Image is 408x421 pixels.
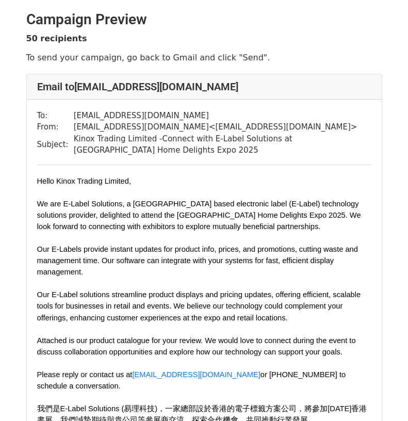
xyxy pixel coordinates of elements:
span: Please reply or contact us at or [PHONE_NUMBER] to schedule a conversation. [37,370,346,390]
td: From: [37,121,74,133]
a: [EMAIL_ADDRESS][DOMAIN_NAME] [132,370,260,379]
h4: Email to [EMAIL_ADDRESS][DOMAIN_NAME] [37,80,371,93]
td: [EMAIL_ADDRESS][DOMAIN_NAME] < [EMAIL_ADDRESS][DOMAIN_NAME] > [74,121,371,133]
span: We are E-Label Solutions, a [GEOGRAPHIC_DATA] based electronic label (E-Label) technology solutio... [37,200,361,231]
span: Our E-Labels provide instant updates for product info, prices, and promotions, cutting waste and ... [37,245,358,276]
span: Our E-Label solutions streamline product displays and pricing updates, offering efficient, scalab... [37,290,361,321]
span: Attached is our product catalogue for your review. We would love to connect during the event to d... [37,336,356,356]
td: [EMAIL_ADDRESS][DOMAIN_NAME] [74,110,371,122]
td: Subject: [37,133,74,156]
p: To send your campaign, go back to Gmail and click "Send". [26,52,382,63]
strong: 50 recipients [26,34,87,43]
td: Kinox Trading Limited -Connect with E-Label Solutions at [GEOGRAPHIC_DATA] Home Delights Expo 2025 [74,133,371,156]
span: Hello Kinox Trading Limited, [37,177,131,185]
h2: Campaign Preview [26,11,382,28]
td: To: [37,110,74,122]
